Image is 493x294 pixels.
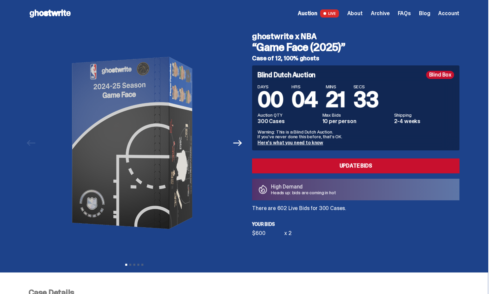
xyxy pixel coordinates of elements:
[252,158,459,173] a: Update Bids
[322,119,390,124] dd: 10 per person
[129,264,131,266] button: View slide 2
[298,11,317,16] span: Auction
[252,231,284,236] div: $600
[257,119,318,124] dd: 300 Cases
[419,11,430,16] a: Blog
[257,71,315,78] h4: Blind Dutch Auction
[252,42,459,53] h3: “Game Face (2025)”
[371,11,389,16] a: Archive
[353,86,378,114] span: 33
[397,11,411,16] a: FAQs
[322,113,390,117] dt: Max Bids
[257,84,283,89] span: DAYS
[137,264,139,266] button: View slide 4
[426,71,454,79] div: Blind Box
[347,11,362,16] a: About
[291,84,318,89] span: HRS
[394,119,454,124] dd: 2-4 weeks
[326,84,345,89] span: MINS
[257,129,454,139] p: Warning: This is a Blind Dutch Auction. If you’ve never done this before, that’s OK.
[125,264,127,266] button: View slide 1
[42,27,227,259] img: NBA-Hero-1.png
[271,184,336,189] p: High Demand
[394,113,454,117] dt: Shipping
[326,86,345,114] span: 21
[298,9,339,18] a: Auction LIVE
[133,264,135,266] button: View slide 3
[230,136,245,150] button: Next
[271,190,336,195] p: Heads up: bids are coming in hot
[257,140,323,146] a: Here's what you need to know
[252,55,459,61] h5: Case of 12, 100% ghosts
[257,86,283,114] span: 00
[252,222,459,227] p: Your bids
[252,32,459,40] h4: ghostwrite x NBA
[438,11,459,16] a: Account
[353,84,378,89] span: SECS
[291,86,318,114] span: 04
[257,113,318,117] dt: Auction QTY
[141,264,143,266] button: View slide 5
[252,206,459,211] p: There are 602 Live Bids for 300 Cases.
[320,9,339,18] span: LIVE
[284,231,292,236] div: x 2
